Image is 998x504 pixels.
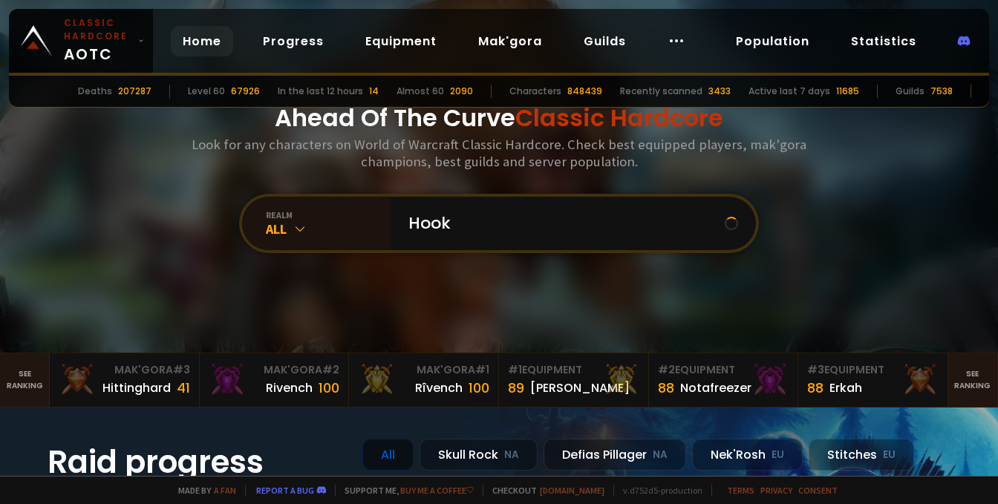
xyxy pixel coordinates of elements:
div: 11685 [836,85,859,98]
a: Privacy [760,485,792,496]
a: Mak'Gora#2Rivench100 [200,353,350,407]
span: # 2 [322,362,339,377]
div: realm [266,209,391,220]
div: Mak'Gora [358,362,489,378]
a: Progress [251,26,336,56]
a: Buy me a coffee [400,485,474,496]
input: Search a character... [399,197,725,250]
a: Mak'Gora#3Hittinghard41 [50,353,200,407]
span: Classic Hardcore [515,101,723,134]
div: In the last 12 hours [278,85,363,98]
div: Characters [509,85,561,98]
h1: Raid progress [48,439,345,485]
div: 100 [469,378,489,398]
div: Guilds [896,85,924,98]
a: Report a bug [256,485,314,496]
div: Recently scanned [620,85,702,98]
div: 100 [319,378,339,398]
div: Nek'Rosh [692,439,803,471]
a: Population [724,26,821,56]
a: #1Equipment89[PERSON_NAME] [499,353,649,407]
div: 207287 [118,85,151,98]
div: Level 60 [188,85,225,98]
a: Equipment [353,26,449,56]
small: EU [883,448,896,462]
a: Classic HardcoreAOTC [9,9,153,73]
a: Terms [727,485,754,496]
span: # 1 [508,362,522,377]
small: EU [772,448,784,462]
span: AOTC [64,16,132,65]
div: Rîvench [415,379,463,397]
span: # 3 [807,362,824,377]
a: Seeranking [948,353,998,407]
a: #2Equipment88Notafreezer [649,353,799,407]
a: Guilds [572,26,638,56]
div: Mak'Gora [59,362,190,378]
div: 3433 [708,85,731,98]
div: All [266,220,391,238]
a: Mak'Gora#1Rîvench100 [349,353,499,407]
a: Consent [798,485,838,496]
a: Statistics [839,26,928,56]
div: 7538 [930,85,953,98]
div: Active last 7 days [748,85,830,98]
span: Checkout [483,485,604,496]
div: 2090 [450,85,473,98]
div: Equipment [658,362,789,378]
div: Notafreezer [680,379,751,397]
h3: Look for any characters on World of Warcraft Classic Hardcore. Check best equipped players, mak'g... [186,136,812,170]
div: Mak'Gora [209,362,340,378]
div: 88 [807,378,823,398]
div: [PERSON_NAME] [530,379,630,397]
a: a fan [214,485,236,496]
div: 848439 [567,85,602,98]
div: Skull Rock [420,439,538,471]
div: Almost 60 [397,85,444,98]
div: Equipment [508,362,639,378]
div: 14 [369,85,379,98]
span: # 1 [475,362,489,377]
div: Rivench [266,379,313,397]
a: Home [171,26,233,56]
span: Made by [169,485,236,496]
div: 41 [177,378,190,398]
div: Equipment [807,362,939,378]
div: All [362,439,414,471]
small: Classic Hardcore [64,16,132,43]
div: 89 [508,378,524,398]
div: Defias Pillager [544,439,686,471]
a: Mak'gora [466,26,554,56]
div: 88 [658,378,674,398]
a: #3Equipment88Erkah [798,353,948,407]
span: # 2 [658,362,675,377]
div: Hittinghard [102,379,171,397]
span: # 3 [173,362,190,377]
span: v. d752d5 - production [613,485,702,496]
div: Erkah [829,379,862,397]
small: NA [653,448,668,462]
small: NA [504,448,519,462]
div: Deaths [78,85,112,98]
span: Support me, [335,485,474,496]
a: [DOMAIN_NAME] [540,485,604,496]
div: 67926 [231,85,260,98]
h1: Ahead Of The Curve [275,100,723,136]
div: Stitches [809,439,914,471]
